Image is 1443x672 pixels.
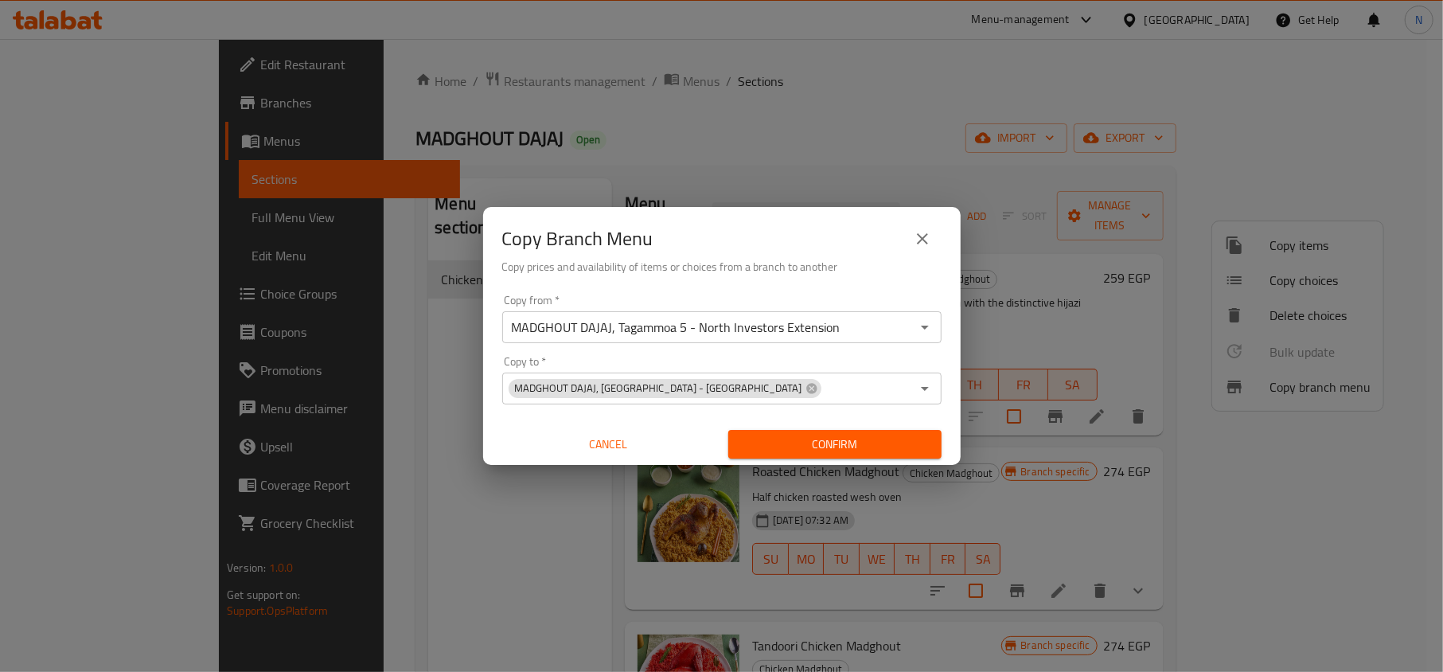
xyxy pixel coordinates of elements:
[502,430,716,459] button: Cancel
[502,226,653,252] h2: Copy Branch Menu
[914,377,936,400] button: Open
[509,435,709,455] span: Cancel
[509,379,821,398] div: MADGHOUT DAJAJ, [GEOGRAPHIC_DATA] - [GEOGRAPHIC_DATA]
[502,258,942,275] h6: Copy prices and availability of items or choices from a branch to another
[728,430,942,459] button: Confirm
[509,381,809,396] span: MADGHOUT DAJAJ, [GEOGRAPHIC_DATA] - [GEOGRAPHIC_DATA]
[914,316,936,338] button: Open
[903,220,942,258] button: close
[741,435,929,455] span: Confirm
